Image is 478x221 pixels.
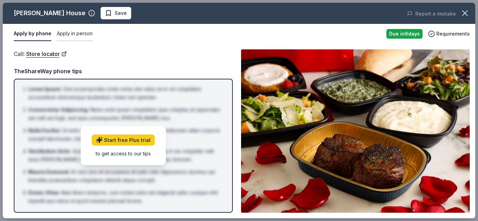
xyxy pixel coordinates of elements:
[28,147,222,164] li: Quis autem vel eum iure reprehenderit qui in ea voluptate velit esse [PERSON_NAME] nihil molestia...
[14,49,233,58] div: Call :
[407,10,456,18] button: Report a mistake
[28,168,222,184] li: At vero eos et accusamus et iusto odio dignissimos ducimus qui blanditiis praesentium voluptatum ...
[241,49,470,213] img: Image for Ruth's Chris Steak House
[28,127,61,133] span: Nulla Facilisi :
[92,134,155,145] a: Start free Plus trial
[28,190,60,195] span: Donec Vitae :
[14,27,51,41] button: Apply by phone
[28,107,89,113] span: Consectetur Adipiscing :
[115,9,127,17] span: Save
[28,126,222,143] li: Ut enim ad minima veniam, quis nostrum exercitationem ullam corporis suscipit laboriosam, nisi ut...
[14,8,85,19] div: [PERSON_NAME] House
[26,49,67,58] a: Store locator
[101,7,131,19] button: Save
[57,27,93,41] button: Apply in person
[28,85,222,102] li: Sed ut perspiciatis unde omnis iste natus error sit voluptatem accusantium doloremque laudantium,...
[28,189,222,205] li: Nam libero tempore, cum soluta nobis est eligendi optio cumque nihil impedit quo minus id quod ma...
[92,150,155,157] div: to get access to our tips
[28,86,62,92] span: Lorem Ipsum :
[14,67,233,76] div: TheShareWay phone tips
[428,30,470,38] button: Requirements
[436,30,470,38] span: Requirements
[28,148,71,154] span: Vestibulum Ante :
[386,29,423,39] div: Due in 9 days
[28,169,70,175] span: Mauris Euismod :
[28,106,222,122] li: Nemo enim ipsam voluptatem quia voluptas sit aspernatur aut odit aut fugit, sed quia consequuntur...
